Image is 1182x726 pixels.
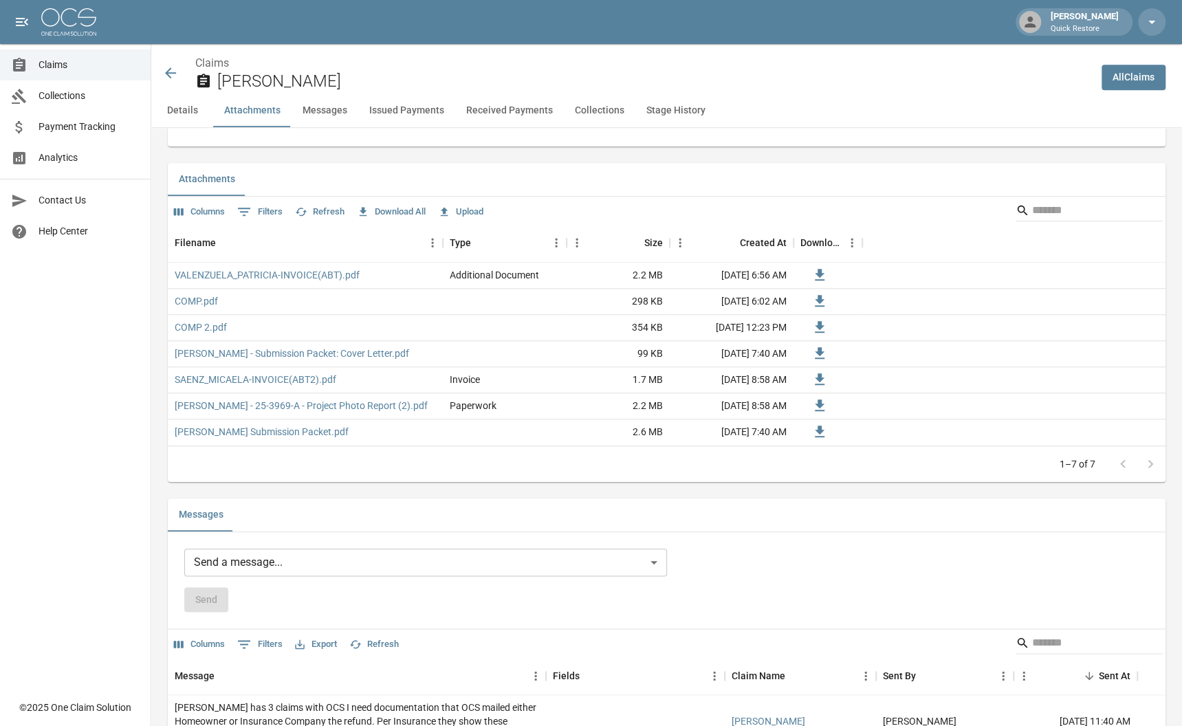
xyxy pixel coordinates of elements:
[168,163,1165,196] div: related-list tabs
[171,634,228,655] button: Select columns
[175,223,216,262] div: Filename
[168,163,246,196] button: Attachments
[39,120,140,134] span: Payment Tracking
[567,419,670,445] div: 2.6 MB
[785,666,805,685] button: Sort
[670,393,794,419] div: [DATE] 8:58 AM
[422,232,443,253] button: Menu
[732,657,785,695] div: Claim Name
[175,657,215,695] div: Message
[168,498,234,531] button: Messages
[916,666,935,685] button: Sort
[567,223,670,262] div: Size
[546,232,567,253] button: Menu
[855,665,876,686] button: Menu
[346,634,402,655] button: Refresh
[525,665,546,686] button: Menu
[195,55,1091,71] nav: breadcrumb
[175,268,360,282] a: VALENZUELA_PATRICIA-INVOICE(ABT).pdf
[1016,632,1163,657] div: Search
[175,399,428,412] a: [PERSON_NAME] - 25-3969-A - Project Photo Report (2).pdf
[644,223,663,262] div: Size
[39,89,140,103] span: Collections
[567,263,670,289] div: 2.2 MB
[39,58,140,72] span: Claims
[1045,10,1124,34] div: [PERSON_NAME]
[353,201,429,223] button: Download All
[567,367,670,393] div: 1.7 MB
[670,367,794,393] div: [DATE] 8:58 AM
[234,201,286,223] button: Show filters
[876,657,1014,695] div: Sent By
[175,320,227,334] a: COMP 2.pdf
[1014,665,1034,686] button: Menu
[567,393,670,419] div: 2.2 MB
[564,94,635,127] button: Collections
[39,151,140,165] span: Analytics
[455,94,564,127] button: Received Payments
[670,341,794,367] div: [DATE] 7:40 AM
[175,346,409,360] a: [PERSON_NAME] - Submission Packet: Cover Letter.pdf
[670,419,794,445] div: [DATE] 7:40 AM
[567,289,670,315] div: 298 KB
[883,657,916,695] div: Sent By
[358,94,455,127] button: Issued Payments
[292,94,358,127] button: Messages
[168,498,1165,531] div: related-list tabs
[670,232,690,253] button: Menu
[215,666,234,685] button: Sort
[450,399,496,412] div: Paperwork
[450,268,539,282] div: Additional Document
[670,263,794,289] div: [DATE] 6:56 AM
[217,71,1091,91] h2: [PERSON_NAME]
[567,232,587,253] button: Menu
[704,665,725,686] button: Menu
[670,315,794,341] div: [DATE] 12:23 PM
[1099,657,1130,695] div: Sent At
[175,425,349,439] a: [PERSON_NAME] Submission Packet.pdf
[151,94,1182,127] div: anchor tabs
[1080,666,1099,685] button: Sort
[39,193,140,208] span: Contact Us
[435,201,487,223] button: Upload
[292,634,340,655] button: Export
[546,657,725,695] div: Fields
[740,223,787,262] div: Created At
[1016,199,1163,224] div: Search
[8,8,36,36] button: open drawer
[184,549,667,576] div: Send a message...
[725,657,876,695] div: Claim Name
[1051,23,1119,35] p: Quick Restore
[842,232,862,253] button: Menu
[1102,65,1165,90] a: AllClaims
[567,341,670,367] div: 99 KB
[175,294,218,308] a: COMP.pdf
[1060,457,1095,471] p: 1–7 of 7
[450,373,480,386] div: Invoice
[168,223,443,262] div: Filename
[292,201,348,223] button: Refresh
[450,223,471,262] div: Type
[19,701,131,714] div: © 2025 One Claim Solution
[794,223,862,262] div: Download
[213,94,292,127] button: Attachments
[168,657,546,695] div: Message
[670,289,794,315] div: [DATE] 6:02 AM
[567,315,670,341] div: 354 KB
[175,373,336,386] a: SAENZ_MICAELA-INVOICE(ABT2).pdf
[553,657,580,695] div: Fields
[443,223,567,262] div: Type
[800,223,842,262] div: Download
[635,94,716,127] button: Stage History
[39,224,140,239] span: Help Center
[195,56,229,69] a: Claims
[171,201,228,223] button: Select columns
[151,94,213,127] button: Details
[580,666,599,685] button: Sort
[670,223,794,262] div: Created At
[993,665,1014,686] button: Menu
[234,633,286,655] button: Show filters
[1014,657,1137,695] div: Sent At
[41,8,96,36] img: ocs-logo-white-transparent.png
